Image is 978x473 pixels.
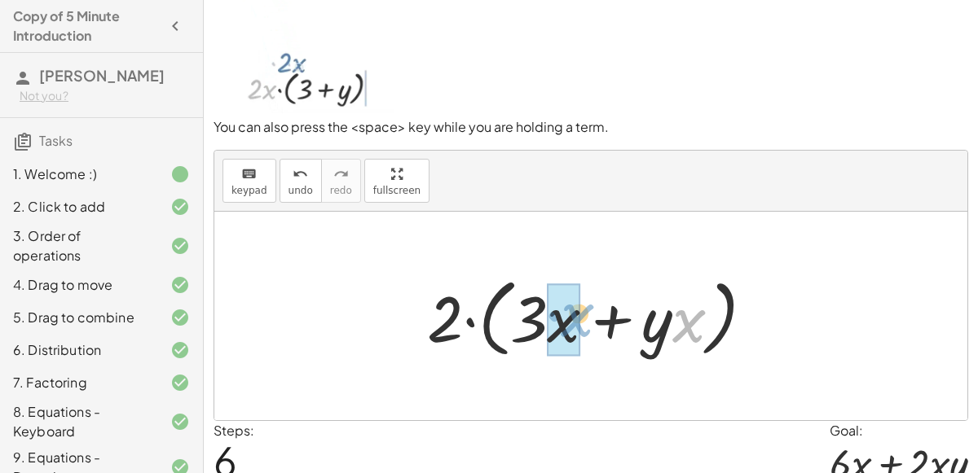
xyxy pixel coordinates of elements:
div: Not you? [20,88,190,104]
i: Task finished and correct. [170,340,190,360]
button: redoredo [321,159,361,203]
i: keyboard [241,164,257,184]
span: undo [289,185,313,196]
div: 3. Order of operations [13,226,144,265]
button: keyboardkeypad [222,159,276,203]
button: undoundo [280,159,322,203]
i: Task finished. [170,164,190,184]
div: 1. Welcome :) [13,164,144,184]
i: redo [333,164,349,184]
i: Task finished and correct. [170,197,190,217]
i: undo [293,164,308,184]
i: Task finished and correct. [170,236,190,256]
span: fullscreen [373,185,421,196]
i: Task finished and correct. [170,373,190,392]
i: Task finished and correct. [170,275,190,295]
div: 8. Equations - Keyboard [13,402,144,441]
div: 2. Click to add [13,197,144,217]
div: Goal: [830,421,968,440]
i: Task finished and correct. [170,308,190,327]
span: redo [330,185,352,196]
div: 7. Factoring [13,373,144,392]
p: You can also press the <space> key while you are holding a term. [214,118,968,137]
div: 4. Drag to move [13,275,144,295]
i: Task finished and correct. [170,412,190,431]
div: 5. Drag to combine [13,308,144,327]
div: 6. Distribution [13,340,144,360]
label: Steps: [214,422,254,439]
button: fullscreen [364,159,430,203]
span: [PERSON_NAME] [39,66,165,85]
span: Tasks [39,132,73,149]
span: keypad [231,185,267,196]
h4: Copy of 5 Minute Introduction [13,7,161,46]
